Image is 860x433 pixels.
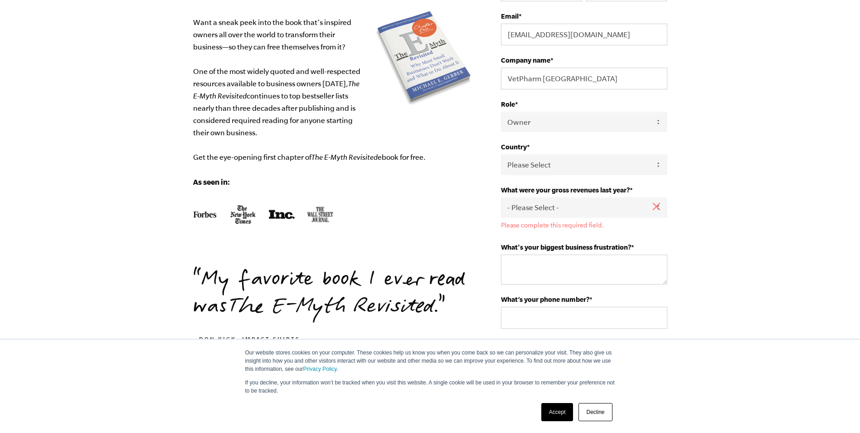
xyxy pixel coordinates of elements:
[501,12,519,20] span: Email
[193,336,474,345] h6: - Don Kick, Impact Shirts
[501,186,630,194] span: What were your gross revenues last year?
[501,221,667,229] label: Please complete this required field.
[578,403,612,421] a: Decline
[501,100,515,108] span: Role
[193,205,334,224] img: E-Myth-Revisited-Book
[245,349,615,373] p: Our website stores cookies on your computer. These cookies help us know you when you come back so...
[501,56,550,64] span: Company name
[303,366,337,372] a: Privacy Policy
[501,295,589,303] span: What’s your phone number?
[227,293,433,323] em: The E-Myth Revisited
[541,403,573,421] a: Accept
[501,143,527,151] span: Country
[193,267,474,322] p: My favorite book I ever read was .
[245,379,615,395] p: If you decline, your information won’t be tracked when you visit this website. A single cookie wi...
[193,79,360,100] i: The E-Myth Revisited
[193,177,230,186] strong: As seen in:
[501,243,631,251] span: What's your biggest business frustration?
[311,153,378,161] i: The E-Myth Revisited
[374,8,474,110] img: e-myth revisited book summary
[193,16,474,188] p: Want a sneak peek into the book that’s inspired owners all over the world to transform their busi...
